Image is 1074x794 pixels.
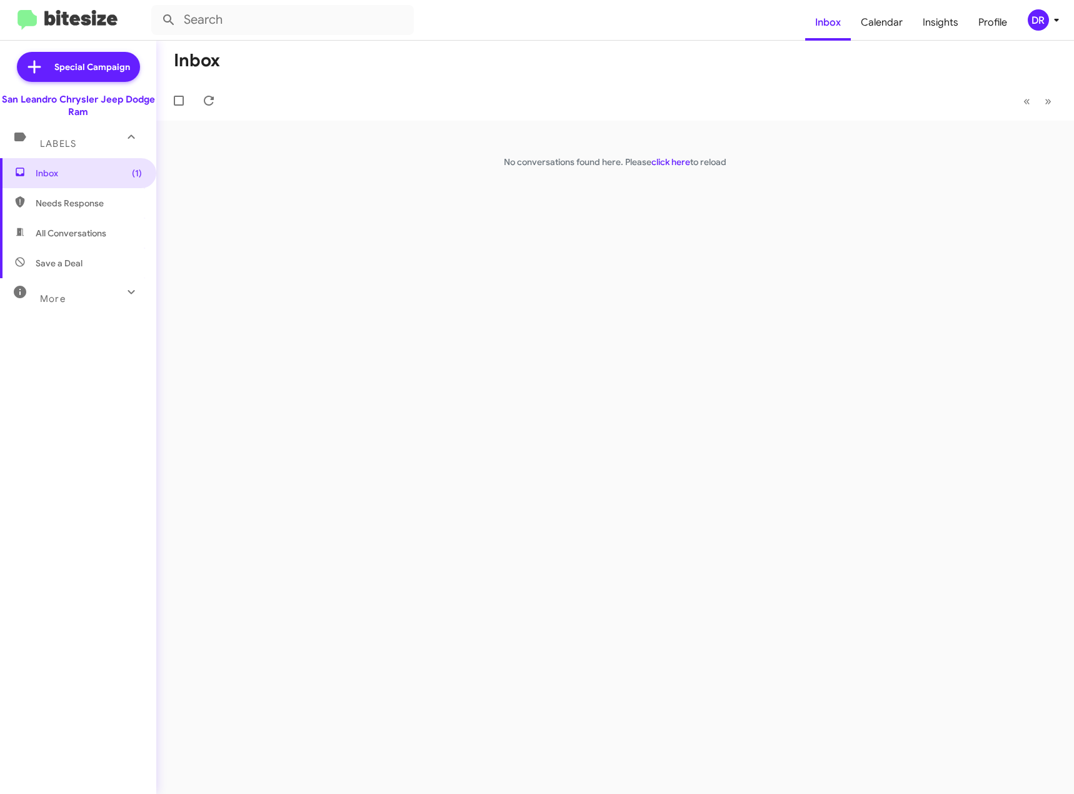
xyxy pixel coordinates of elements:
a: Calendar [851,4,913,41]
span: Labels [40,138,76,149]
span: (1) [132,167,142,179]
a: Profile [968,4,1017,41]
div: DR [1028,9,1049,31]
a: Special Campaign [17,52,140,82]
a: Inbox [805,4,851,41]
button: DR [1017,9,1060,31]
span: » [1045,93,1051,109]
span: « [1023,93,1030,109]
span: All Conversations [36,227,106,239]
nav: Page navigation example [1016,88,1059,114]
h1: Inbox [174,51,220,71]
span: Needs Response [36,197,142,209]
span: Special Campaign [54,61,130,73]
button: Next [1037,88,1059,114]
span: Inbox [36,167,142,179]
a: Insights [913,4,968,41]
span: Save a Deal [36,257,83,269]
a: click here [651,156,690,168]
p: No conversations found here. Please to reload [156,156,1074,168]
span: More [40,293,66,304]
button: Previous [1016,88,1038,114]
input: Search [151,5,414,35]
